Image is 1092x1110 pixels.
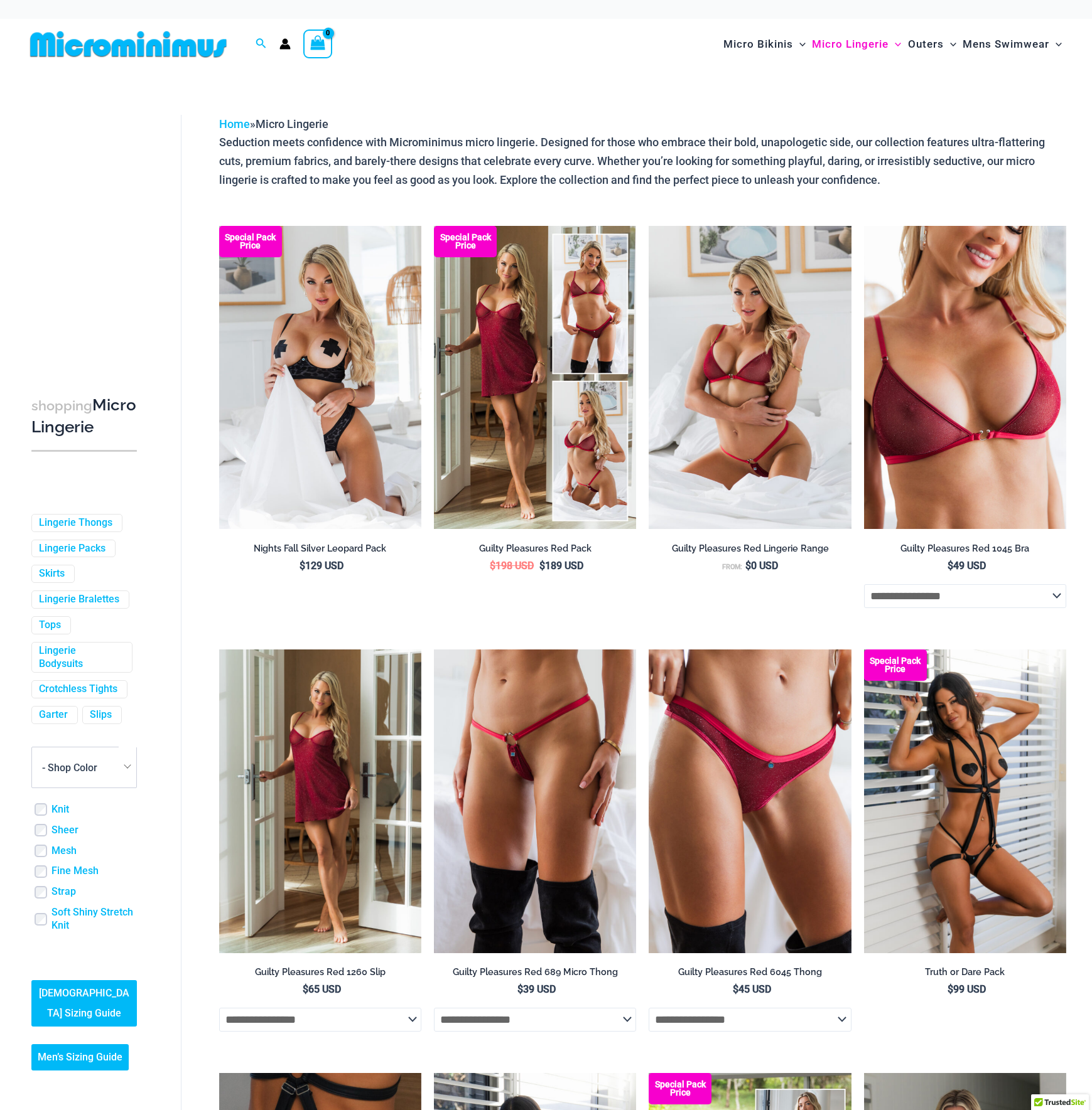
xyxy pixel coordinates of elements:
a: Lingerie Packs [39,542,105,555]
a: Knit [51,803,69,816]
h2: Guilty Pleasures Red Pack [434,543,636,555]
img: Guilty Pleasures Red 689 Micro 01 [434,649,636,953]
bdi: 0 USD [745,560,778,572]
h2: Guilty Pleasures Red Lingerie Range [649,543,851,555]
b: Special Pack Price [219,233,282,250]
a: Lingerie Bodysuits [39,644,122,671]
a: Search icon link [256,36,267,52]
a: Nights Fall Silver Leopard 1036 Bra 6046 Thong 09v2 Nights Fall Silver Leopard 1036 Bra 6046 Thon... [219,226,421,529]
b: Special Pack Price [864,657,927,673]
span: Mens Swimwear [963,28,1049,60]
a: Account icon link [279,38,291,50]
a: Men’s Sizing Guide [31,1044,129,1070]
a: Guilty Pleasures Red 689 Micro 01Guilty Pleasures Red 689 Micro 02Guilty Pleasures Red 689 Micro 02 [434,649,636,953]
a: Guilty Pleasures Red 1045 Bra 689 Micro 05Guilty Pleasures Red 1045 Bra 689 Micro 06Guilty Pleasu... [649,226,851,529]
a: Guilty Pleasures Red Pack [434,543,636,559]
a: Micro LingerieMenu ToggleMenu Toggle [809,25,904,63]
a: Guilty Pleasures Red Lingerie Range [649,543,851,559]
bdi: 189 USD [539,560,583,572]
span: $ [300,560,305,572]
bdi: 99 USD [948,983,986,995]
h2: Truth or Dare Pack [864,966,1066,978]
bdi: 39 USD [517,983,556,995]
p: Seduction meets confidence with Microminimus micro lingerie. Designed for those who embrace their... [219,133,1066,189]
img: Nights Fall Silver Leopard 1036 Bra 6046 Thong 09v2 [219,226,421,529]
a: Guilty Pleasures Red 1045 Bra 01Guilty Pleasures Red 1045 Bra 02Guilty Pleasures Red 1045 Bra 02 [864,226,1066,529]
span: Menu Toggle [889,28,901,60]
iframe: TrustedSite Certified [31,105,144,356]
span: $ [948,560,953,572]
span: Menu Toggle [944,28,956,60]
a: Nights Fall Silver Leopard Pack [219,543,421,559]
h3: Micro Lingerie [31,395,137,438]
a: Guilty Pleasures Red 689 Micro Thong [434,966,636,983]
a: Micro BikinisMenu ToggleMenu Toggle [720,25,809,63]
a: OutersMenu ToggleMenu Toggle [905,25,960,63]
span: $ [517,983,523,995]
span: Micro Lingerie [812,28,889,60]
img: Guilty Pleasures Red 1045 Bra 01 [864,226,1066,529]
span: - Shop Color [31,747,137,788]
a: Guilty Pleasures Red 1045 Bra [864,543,1066,559]
img: Guilty Pleasures Red 1045 Bra 689 Micro 05 [649,226,851,529]
h2: Guilty Pleasures Red 6045 Thong [649,966,851,978]
a: Skirts [39,567,65,580]
span: Micro Lingerie [256,117,328,131]
b: Special Pack Price [434,233,497,250]
a: Truth or Dare Pack [864,966,1066,983]
a: View Shopping Cart, empty [303,29,332,58]
a: Mens SwimwearMenu ToggleMenu Toggle [960,25,1065,63]
a: Guilty Pleasures Red 1260 Slip 01Guilty Pleasures Red 1260 Slip 02Guilty Pleasures Red 1260 Slip 02 [219,649,421,953]
span: Menu Toggle [793,28,806,60]
a: Strap [51,885,76,899]
a: Lingerie Bralettes [39,593,119,606]
span: - Shop Color [42,762,97,774]
a: Sheer [51,824,78,837]
a: Guilty Pleasures Red Collection Pack F Guilty Pleasures Red Collection Pack BGuilty Pleasures Red... [434,226,636,529]
img: Guilty Pleasures Red 6045 Thong 01 [649,649,851,953]
a: Soft Shiny Stretch Knit [51,906,137,932]
a: [DEMOGRAPHIC_DATA] Sizing Guide [31,980,137,1027]
bdi: 45 USD [733,983,771,995]
a: Truth or Dare Black 1905 Bodysuit 611 Micro 07 Truth or Dare Black 1905 Bodysuit 611 Micro 06Trut... [864,649,1066,953]
a: Fine Mesh [51,865,99,878]
h2: Guilty Pleasures Red 1260 Slip [219,966,421,978]
span: From: [722,563,742,571]
h2: Guilty Pleasures Red 1045 Bra [864,543,1066,555]
span: $ [733,983,738,995]
span: Menu Toggle [1049,28,1062,60]
a: Crotchless Tights [39,683,117,696]
a: Lingerie Thongs [39,516,112,530]
span: $ [539,560,545,572]
img: Guilty Pleasures Red Collection Pack F [434,226,636,529]
span: shopping [31,398,92,414]
img: MM SHOP LOGO FLAT [25,30,232,58]
a: Guilty Pleasures Red 6045 Thong 01Guilty Pleasures Red 6045 Thong 02Guilty Pleasures Red 6045 Tho... [649,649,851,953]
a: Home [219,117,250,131]
a: Tops [39,619,61,632]
a: Guilty Pleasures Red 6045 Thong [649,966,851,983]
span: - Shop Color [32,747,136,787]
b: Special Pack Price [649,1081,711,1097]
bdi: 49 USD [948,560,986,572]
span: Micro Bikinis [723,28,793,60]
span: $ [303,983,308,995]
h2: Nights Fall Silver Leopard Pack [219,543,421,555]
span: Outers [908,28,944,60]
a: Garter [39,708,68,722]
img: Guilty Pleasures Red 1260 Slip 01 [219,649,421,953]
bdi: 129 USD [300,560,343,572]
a: Mesh [51,845,77,858]
span: $ [490,560,495,572]
bdi: 198 USD [490,560,534,572]
nav: Site Navigation [718,23,1067,65]
a: Guilty Pleasures Red 1260 Slip [219,966,421,983]
img: Truth or Dare Black 1905 Bodysuit 611 Micro 07 [864,649,1066,953]
span: » [219,117,328,131]
h2: Guilty Pleasures Red 689 Micro Thong [434,966,636,978]
bdi: 65 USD [303,983,341,995]
span: $ [948,983,953,995]
a: Slips [90,708,112,722]
span: $ [745,560,751,572]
